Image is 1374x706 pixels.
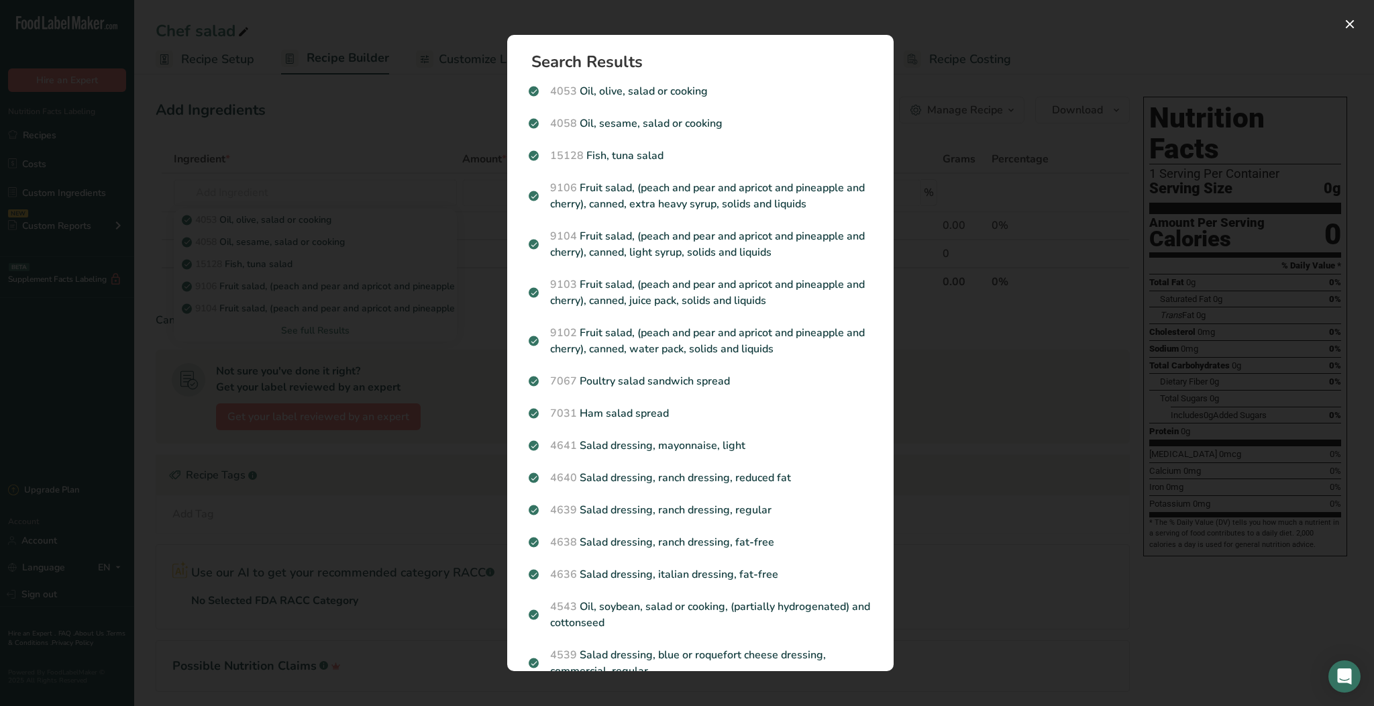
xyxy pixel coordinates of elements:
[550,181,577,195] span: 9106
[550,567,577,582] span: 4636
[550,648,577,662] span: 4539
[529,566,872,583] p: Salad dressing, italian dressing, fat-free
[550,325,577,340] span: 9102
[529,115,872,132] p: Oil, sesame, salad or cooking
[550,599,577,614] span: 4543
[529,228,872,260] p: Fruit salad, (peach and pear and apricot and pineapple and cherry), canned, light syrup, solids a...
[529,83,872,99] p: Oil, olive, salad or cooking
[529,148,872,164] p: Fish, tuna salad
[529,276,872,309] p: Fruit salad, (peach and pear and apricot and pineapple and cherry), canned, juice pack, solids an...
[550,374,577,389] span: 7067
[529,534,872,550] p: Salad dressing, ranch dressing, fat-free
[531,54,880,70] h1: Search Results
[529,438,872,454] p: Salad dressing, mayonnaise, light
[550,277,577,292] span: 9103
[550,406,577,421] span: 7031
[550,535,577,550] span: 4638
[529,647,872,679] p: Salad dressing, blue or roquefort cheese dressing, commercial, regular
[550,438,577,453] span: 4641
[529,502,872,518] p: Salad dressing, ranch dressing, regular
[529,325,872,357] p: Fruit salad, (peach and pear and apricot and pineapple and cherry), canned, water pack, solids an...
[529,470,872,486] p: Salad dressing, ranch dressing, reduced fat
[529,180,872,212] p: Fruit salad, (peach and pear and apricot and pineapple and cherry), canned, extra heavy syrup, so...
[550,503,577,517] span: 4639
[550,148,584,163] span: 15128
[550,470,577,485] span: 4640
[529,373,872,389] p: Poultry salad sandwich spread
[529,599,872,631] p: Oil, soybean, salad or cooking, (partially hydrogenated) and cottonseed
[529,405,872,421] p: Ham salad spread
[550,84,577,99] span: 4053
[550,229,577,244] span: 9104
[550,116,577,131] span: 4058
[1328,660,1361,693] div: Open Intercom Messenger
